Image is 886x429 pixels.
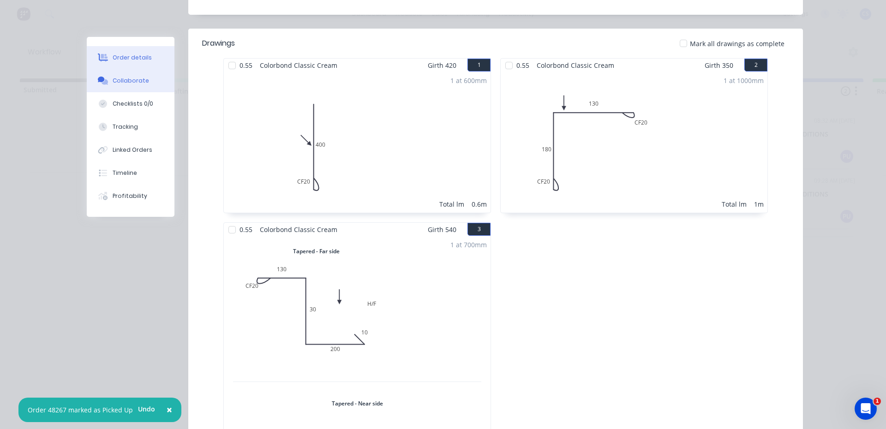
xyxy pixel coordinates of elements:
span: 0.55 [236,223,256,236]
div: 1 at 700mm [450,240,487,250]
div: Timeline [113,169,137,177]
div: 1 at 1000mm [724,76,764,85]
span: 1 [874,398,881,405]
button: Timeline [87,161,174,185]
span: 0.55 [513,59,533,72]
div: Total lm [722,199,747,209]
button: 3 [467,223,491,236]
div: 0.6m [472,199,487,209]
span: Colorbond Classic Cream [256,59,341,72]
button: Close [157,399,181,421]
span: Girth 420 [428,59,456,72]
button: Order details [87,46,174,69]
button: 2 [744,59,767,71]
button: Checklists 0/0 [87,92,174,115]
div: Drawings [202,38,235,49]
span: Mark all drawings as complete [690,39,784,48]
span: Colorbond Classic Cream [533,59,618,72]
div: Profitability [113,192,147,200]
button: Undo [133,402,160,416]
span: 0.55 [236,59,256,72]
span: Girth 350 [705,59,733,72]
div: Order 48267 marked as Picked Up [28,405,133,415]
span: × [167,403,172,416]
div: 1 at 600mm [450,76,487,85]
iframe: Intercom live chat [855,398,877,420]
div: Total lm [439,199,464,209]
div: Collaborate [113,77,149,85]
span: Colorbond Classic Cream [256,223,341,236]
button: Linked Orders [87,138,174,161]
button: 1 [467,59,491,71]
button: Profitability [87,185,174,208]
button: Collaborate [87,69,174,92]
div: Linked Orders [113,146,152,154]
div: Order details [113,54,152,62]
div: 0CF204001 at 600mmTotal lm0.6m [224,72,491,213]
span: Girth 540 [428,223,456,236]
div: 0CF20180CF201301 at 1000mmTotal lm1m [501,72,767,213]
div: 1m [754,199,764,209]
div: Tracking [113,123,138,131]
button: Tracking [87,115,174,138]
div: Checklists 0/0 [113,100,153,108]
